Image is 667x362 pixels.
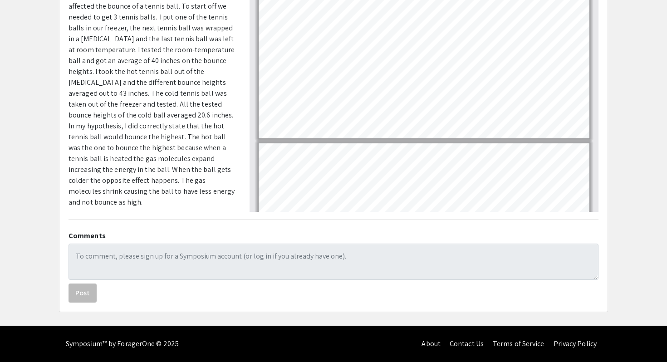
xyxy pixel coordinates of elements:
a: Privacy Policy [554,339,597,348]
div: Page 3 [255,139,593,333]
a: About [422,339,441,348]
h2: Comments [69,231,598,240]
a: Terms of Service [493,339,544,348]
div: Symposium™ by ForagerOne © 2025 [66,326,179,362]
button: Post [69,284,97,303]
a: Contact Us [450,339,484,348]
